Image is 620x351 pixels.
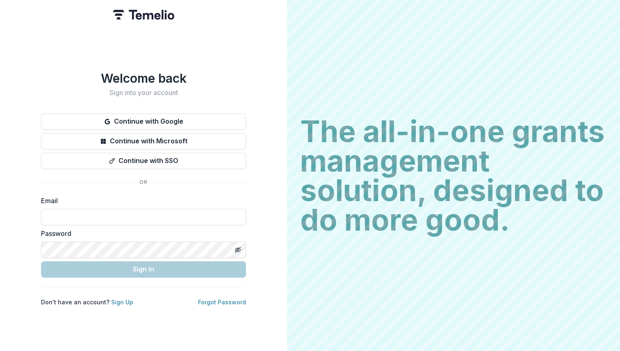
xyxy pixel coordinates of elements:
[41,89,246,97] h2: Sign into your account
[41,153,246,169] button: Continue with SSO
[41,196,241,206] label: Email
[41,229,241,238] label: Password
[113,10,174,20] img: Temelio
[41,113,246,130] button: Continue with Google
[231,243,244,256] button: Toggle password visibility
[111,299,133,306] a: Sign Up
[41,71,246,86] h1: Welcome back
[41,133,246,149] button: Continue with Microsoft
[41,261,246,278] button: Sign In
[41,298,133,306] p: Don't have an account?
[198,299,246,306] a: Forgot Password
